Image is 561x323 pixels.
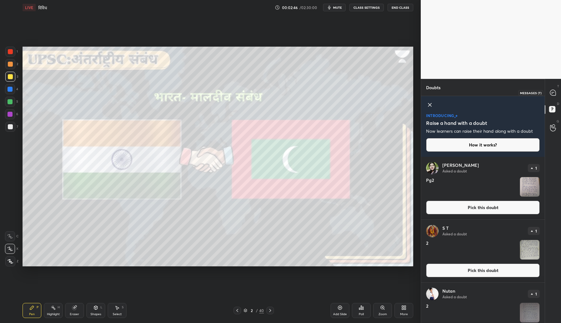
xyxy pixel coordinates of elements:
[349,4,384,11] button: CLASS SETTINGS
[426,225,439,237] img: 780e9871a22a4c9eb2ae1537bcb09543.jpg
[70,313,79,316] div: Eraser
[5,109,18,119] div: 6
[442,231,467,236] p: Asked a doubt
[5,47,18,57] div: 1
[23,4,36,11] div: LIVE
[426,288,439,300] img: 86f8158428ef4076ad98ea9240575265.jpg
[249,309,255,312] div: 2
[90,313,101,316] div: Shapes
[38,5,47,11] h4: विविध
[557,101,559,106] p: D
[5,244,18,254] div: X
[421,157,545,323] div: grid
[520,303,539,322] img: 17597521637OVILE.JPEG
[333,5,342,10] span: mute
[5,72,18,82] div: 3
[557,119,559,124] p: G
[426,201,540,214] button: Pick this doubt
[518,90,543,96] div: Messages (T)
[426,138,540,152] button: How it works?
[5,256,18,266] div: Z
[520,240,539,259] img: 1759752176QPHDH5.JPEG
[426,119,487,127] h5: Raise a hand with a doubt
[5,59,18,69] div: 2
[535,292,537,296] p: 1
[113,313,122,316] div: Select
[442,168,467,173] p: Asked a doubt
[426,162,439,174] img: 995d39c99a1d46e88fdc3b07b8c73df4.jpg
[378,313,387,316] div: Zoom
[535,166,537,170] p: 1
[426,240,517,260] h4: 2
[5,231,18,241] div: C
[426,303,517,323] h4: 2
[323,4,346,11] button: mute
[5,122,18,132] div: 7
[256,309,258,312] div: /
[421,79,445,96] p: Doubts
[400,313,408,316] div: More
[5,84,18,94] div: 4
[426,177,517,197] h4: Pg2
[535,229,537,233] p: 1
[442,163,479,168] p: [PERSON_NAME]
[442,294,467,299] p: Asked a doubt
[426,264,540,277] button: Pick this doubt
[442,289,455,294] p: Nutan
[5,97,18,107] div: 5
[100,306,102,309] div: L
[520,177,539,197] img: 1759752180426B6J.JPEG
[442,226,449,231] p: S T
[259,308,264,313] div: 40
[47,313,60,316] div: Highlight
[426,128,533,134] p: Now learners can raise their hand along with a doubt
[388,4,413,11] button: End Class
[58,306,60,309] div: H
[37,306,39,309] div: P
[557,84,559,89] p: T
[333,313,347,316] div: Add Slide
[454,116,456,118] img: small-star.76a44327.svg
[359,313,364,316] div: Poll
[122,306,124,309] div: S
[426,114,454,117] p: introducing
[29,313,35,316] div: Pen
[455,115,458,117] img: large-star.026637fe.svg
